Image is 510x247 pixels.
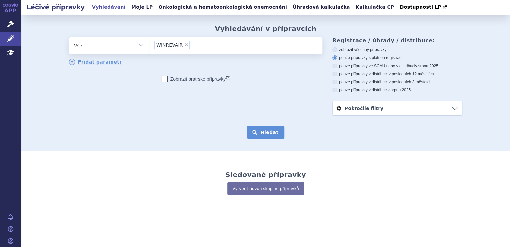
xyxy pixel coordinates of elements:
[156,43,183,47] span: WINREVAIR
[156,3,289,12] a: Onkologická a hematoonkologická onemocnění
[333,101,462,115] a: Pokročilé filtry
[415,64,438,68] span: v srpnu 2025
[247,126,285,139] button: Hledat
[332,79,462,85] label: pouze přípravky v distribuci v posledních 3 měsících
[387,88,410,92] span: v srpnu 2025
[161,76,231,82] label: Zobrazit bratrské přípravky
[332,47,462,52] label: zobrazit všechny přípravky
[225,171,306,179] h2: Sledované přípravky
[332,87,462,93] label: pouze přípravky v distribuci
[215,25,317,33] h2: Vyhledávání v přípravcích
[332,71,462,77] label: pouze přípravky v distribuci v posledních 12 měsících
[354,3,396,12] a: Kalkulačka CP
[332,37,462,44] h3: Registrace / úhrady / distribuce:
[69,59,122,65] a: Přidat parametr
[129,3,155,12] a: Moje LP
[332,63,462,69] label: pouze přípravky ve SCAU nebo v distribuci
[184,43,188,47] span: ×
[21,2,90,12] h2: Léčivé přípravky
[192,41,195,49] input: WINREVAIR
[398,3,450,12] a: Dostupnosti LP
[226,75,230,80] abbr: (?)
[227,182,304,195] a: Vytvořit novou skupinu přípravků
[400,4,441,10] span: Dostupnosti LP
[332,55,462,60] label: pouze přípravky s platnou registrací
[291,3,352,12] a: Úhradová kalkulačka
[90,3,128,12] a: Vyhledávání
